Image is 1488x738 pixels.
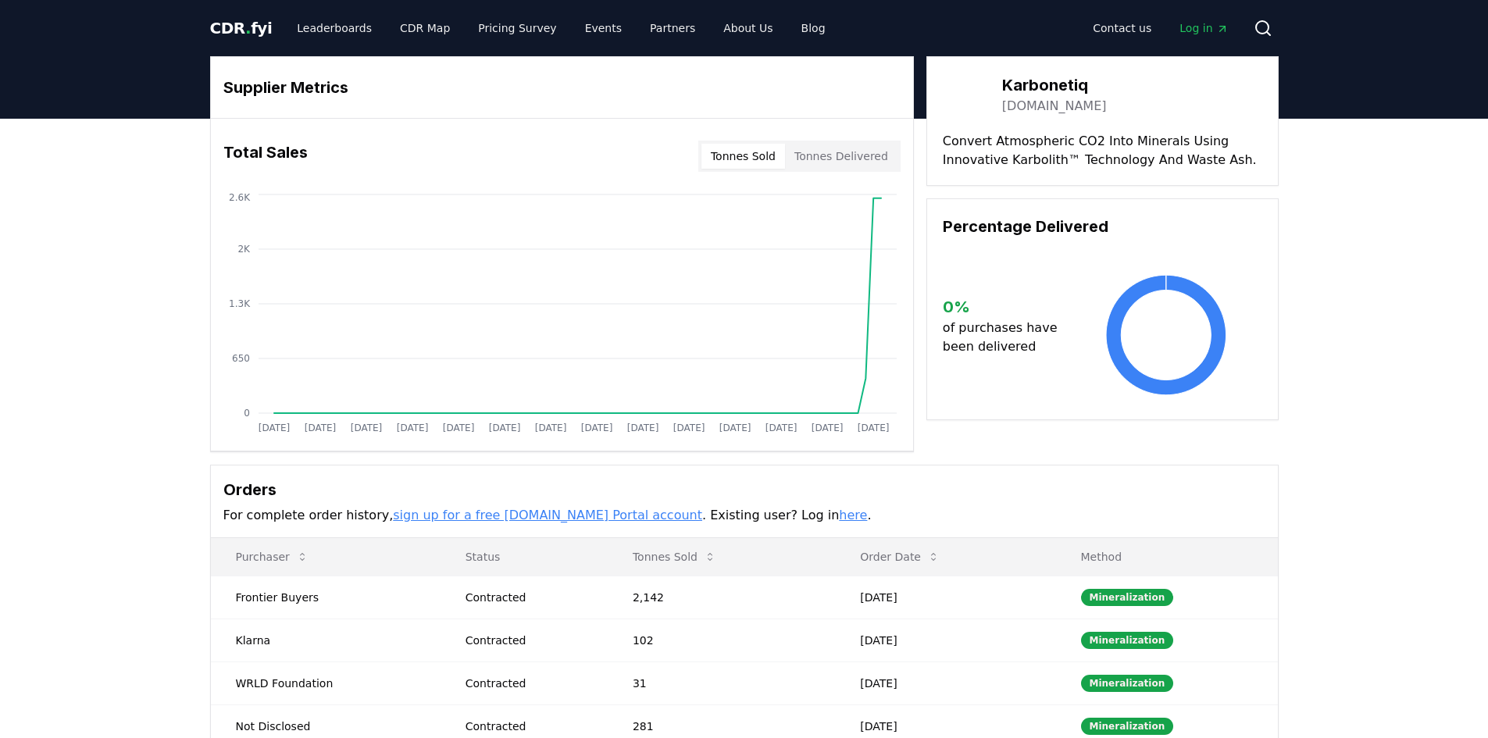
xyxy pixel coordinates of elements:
[765,422,797,433] tspan: [DATE]
[210,19,273,37] span: CDR fyi
[284,14,837,42] nav: Main
[466,590,595,605] div: Contracted
[229,298,251,309] tspan: 1.3K
[701,144,785,169] button: Tonnes Sold
[304,422,336,433] tspan: [DATE]
[258,422,290,433] tspan: [DATE]
[466,633,595,648] div: Contracted
[466,676,595,691] div: Contracted
[223,141,308,172] h3: Total Sales
[453,549,595,565] p: Status
[466,14,569,42] a: Pricing Survey
[1081,718,1174,735] div: Mineralization
[608,576,835,619] td: 2,142
[835,576,1055,619] td: [DATE]
[1080,14,1164,42] a: Contact us
[608,619,835,661] td: 102
[835,661,1055,704] td: [DATE]
[637,14,708,42] a: Partners
[244,408,250,419] tspan: 0
[211,661,441,704] td: WRLD Foundation
[245,19,251,37] span: .
[711,14,785,42] a: About Us
[785,144,897,169] button: Tonnes Delivered
[1002,97,1107,116] a: [DOMAIN_NAME]
[237,244,251,255] tspan: 2K
[719,422,751,433] tspan: [DATE]
[387,14,462,42] a: CDR Map
[1002,73,1107,97] h3: Karbonetiq
[396,422,428,433] tspan: [DATE]
[673,422,705,433] tspan: [DATE]
[943,73,987,116] img: Karbonetiq-logo
[223,478,1265,501] h3: Orders
[1167,14,1240,42] a: Log in
[943,319,1070,356] p: of purchases have been delivered
[943,295,1070,319] h3: 0 %
[1179,20,1228,36] span: Log in
[1080,14,1240,42] nav: Main
[573,14,634,42] a: Events
[223,541,321,572] button: Purchaser
[223,76,901,99] h3: Supplier Metrics
[211,619,441,661] td: Klarna
[223,506,1265,525] p: For complete order history, . Existing user? Log in .
[229,192,251,203] tspan: 2.6K
[811,422,843,433] tspan: [DATE]
[626,422,658,433] tspan: [DATE]
[620,541,729,572] button: Tonnes Sold
[466,718,595,734] div: Contracted
[789,14,838,42] a: Blog
[580,422,612,433] tspan: [DATE]
[534,422,566,433] tspan: [DATE]
[210,17,273,39] a: CDR.fyi
[350,422,382,433] tspan: [DATE]
[1081,675,1174,692] div: Mineralization
[608,661,835,704] td: 31
[943,215,1262,238] h3: Percentage Delivered
[1081,589,1174,606] div: Mineralization
[393,508,702,522] a: sign up for a free [DOMAIN_NAME] Portal account
[232,353,250,364] tspan: 650
[284,14,384,42] a: Leaderboards
[835,619,1055,661] td: [DATE]
[488,422,520,433] tspan: [DATE]
[857,422,889,433] tspan: [DATE]
[943,132,1262,169] p: Convert Atmospheric CO2 Into Minerals Using Innovative Karbolith™ Technology And Waste Ash.
[442,422,474,433] tspan: [DATE]
[1069,549,1265,565] p: Method
[1081,632,1174,649] div: Mineralization
[839,508,867,522] a: here
[211,576,441,619] td: Frontier Buyers
[847,541,952,572] button: Order Date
